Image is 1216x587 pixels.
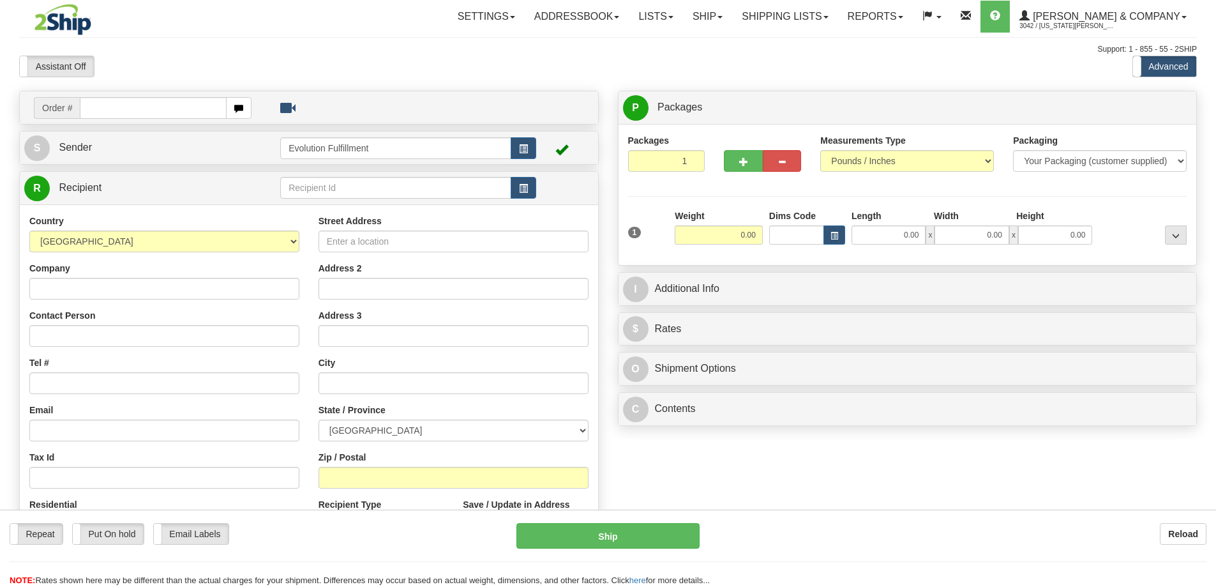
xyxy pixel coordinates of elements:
span: R [24,176,50,201]
label: Weight [675,210,704,222]
label: City [319,356,335,369]
a: P Packages [623,95,1192,121]
a: Addressbook [525,1,629,33]
a: Lists [629,1,682,33]
label: Email [29,404,53,416]
label: Tax Id [29,451,54,464]
span: 1 [628,227,642,238]
a: R Recipient [24,175,252,201]
label: Measurements Type [820,134,906,147]
label: State / Province [319,404,386,416]
label: Packages [628,134,670,147]
b: Reload [1168,529,1198,539]
span: C [623,397,649,422]
label: Repeat [10,524,63,544]
a: here [629,576,646,585]
div: ... [1165,225,1187,245]
label: Assistant Off [20,56,94,77]
a: Shipping lists [732,1,837,33]
a: Reports [838,1,913,33]
label: Tel # [29,356,49,369]
label: Residential [29,498,77,511]
span: NOTE: [10,576,35,585]
a: CContents [623,396,1192,422]
span: Order # [34,97,80,119]
label: Contact Person [29,309,95,322]
div: Support: 1 - 855 - 55 - 2SHIP [19,44,1197,55]
label: Street Address [319,215,382,227]
label: Zip / Postal [319,451,366,464]
span: $ [623,316,649,342]
label: Width [934,210,959,222]
button: Reload [1160,523,1206,545]
a: Ship [683,1,732,33]
label: Height [1016,210,1044,222]
span: x [1009,225,1018,245]
label: Advanced [1133,56,1196,77]
label: Dims Code [769,210,816,222]
span: O [623,356,649,382]
span: I [623,277,649,302]
span: 3042 / [US_STATE][PERSON_NAME] [1019,20,1115,33]
label: Country [29,215,64,227]
label: Address 2 [319,262,362,275]
a: $Rates [623,316,1192,342]
label: Company [29,262,70,275]
a: S Sender [24,135,280,161]
label: Address 3 [319,309,362,322]
input: Recipient Id [280,177,511,199]
input: Enter a location [319,231,589,252]
iframe: chat widget [1187,228,1215,358]
label: Length [852,210,882,222]
label: Packaging [1013,134,1058,147]
span: Sender [59,142,92,153]
a: [PERSON_NAME] & Company 3042 / [US_STATE][PERSON_NAME] [1010,1,1196,33]
label: Save / Update in Address Book [463,498,588,524]
input: Sender Id [280,137,511,159]
label: Recipient Type [319,498,382,511]
span: P [623,95,649,121]
a: OShipment Options [623,356,1192,382]
a: IAdditional Info [623,276,1192,302]
label: Email Labels [154,524,229,544]
img: logo3042.jpg [19,3,107,36]
a: Settings [448,1,525,33]
label: Put On hold [73,524,144,544]
span: [PERSON_NAME] & Company [1030,11,1180,22]
span: Packages [657,102,702,112]
span: Recipient [59,182,101,193]
span: S [24,135,50,161]
button: Ship [516,523,700,549]
span: x [926,225,935,245]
